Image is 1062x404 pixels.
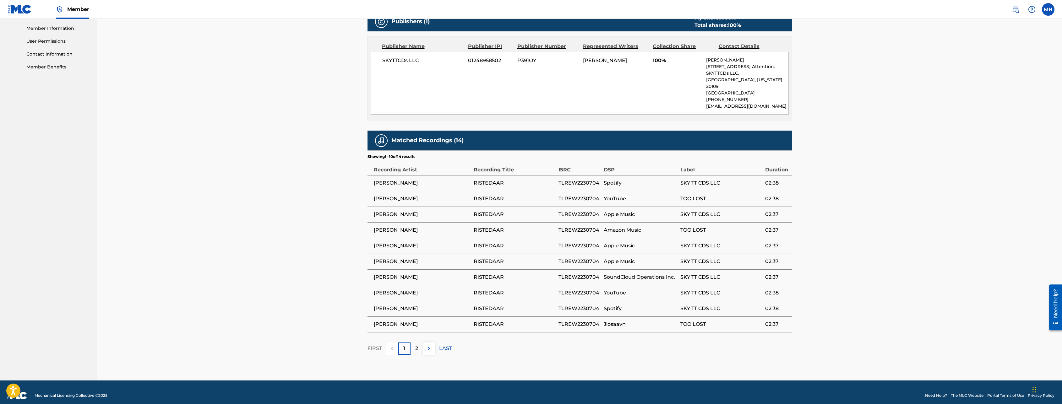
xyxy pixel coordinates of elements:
span: SKY TT CDS LLC [680,305,762,312]
span: 02:37 [765,273,789,281]
span: Spotify [604,179,677,187]
a: Member Information [26,25,90,32]
span: [PERSON_NAME] [374,242,471,250]
span: Amazon Music [604,226,677,234]
a: Public Search [1009,3,1022,16]
p: 2 [415,345,418,352]
span: 02:38 [765,179,789,187]
span: 02:38 [765,289,789,297]
span: YouTube [604,195,677,202]
div: User Menu [1042,3,1054,16]
span: [PERSON_NAME] [374,179,471,187]
span: TOO LOST [680,226,762,234]
p: Showing 1 - 10 of 14 results [368,154,415,159]
span: TLREW2230704 [558,289,601,297]
span: [PERSON_NAME] [374,211,471,218]
iframe: Resource Center [1044,281,1062,333]
span: TLREW2230704 [558,321,601,328]
div: Duration [765,159,789,174]
p: FIRST [368,345,382,352]
span: [PERSON_NAME] [374,289,471,297]
span: Mechanical Licensing Collective © 2025 [35,393,107,398]
span: [PERSON_NAME] [374,195,471,202]
span: Spotify [604,305,677,312]
img: search [1012,6,1019,13]
span: RISTEDAAR [474,258,555,265]
p: [STREET_ADDRESS] Attention: SKYTTCDs LLC, [706,63,788,77]
span: Apple Music [604,211,677,218]
span: [PERSON_NAME] [374,321,471,328]
span: SoundCloud Operations Inc. [604,273,677,281]
div: Collection Share [653,43,714,50]
div: Represented Writers [583,43,648,50]
span: TLREW2230704 [558,195,601,202]
h5: Matched Recordings (14) [391,137,464,144]
span: [PERSON_NAME] [374,305,471,312]
div: Total shares: [694,22,741,29]
div: Publisher Name [382,43,463,50]
span: TLREW2230704 [558,258,601,265]
span: RISTEDAAR [474,179,555,187]
span: TLREW2230704 [558,305,601,312]
img: Publishers [378,18,385,25]
span: TLREW2230704 [558,273,601,281]
div: Contact Details [719,43,780,50]
div: Recording Artist [374,159,471,174]
h5: Publishers (1) [391,18,430,25]
span: TLREW2230704 [558,226,601,234]
div: Help [1026,3,1038,16]
span: [PERSON_NAME] [583,57,627,63]
span: TOO LOST [680,321,762,328]
span: TLREW2230704 [558,179,601,187]
span: 02:38 [765,195,789,202]
img: right [425,345,433,352]
span: RISTEDAAR [474,289,555,297]
span: TOO LOST [680,195,762,202]
span: RISTEDAAR [474,211,555,218]
span: P391OY [517,57,578,64]
span: RISTEDAAR [474,305,555,312]
span: 02:37 [765,242,789,250]
span: SKY TT CDS LLC [680,289,762,297]
p: 1 [403,345,405,352]
a: The MLC Website [951,393,983,398]
span: SKY TT CDS LLC [680,242,762,250]
span: RISTEDAAR [474,321,555,328]
p: [PERSON_NAME] [706,57,788,63]
span: [PERSON_NAME] [374,258,471,265]
p: LAST [439,345,452,352]
iframe: Chat Widget [1031,374,1062,404]
span: Member [67,6,89,13]
span: RISTEDAAR [474,273,555,281]
p: [EMAIL_ADDRESS][DOMAIN_NAME] [706,103,788,110]
span: 02:37 [765,226,789,234]
span: 100% [653,57,701,64]
a: Contact Information [26,51,90,57]
span: SKY TT CDS LLC [680,211,762,218]
span: SKY TT CDS LLC [680,258,762,265]
a: User Permissions [26,38,90,45]
span: 02:38 [765,305,789,312]
span: RISTEDAAR [474,242,555,250]
img: Top Rightsholder [56,6,63,13]
span: TLREW2230704 [558,211,601,218]
a: Member Benefits [26,64,90,70]
img: logo [8,392,27,399]
div: DSP [604,159,677,174]
span: Jiosaavn [604,321,677,328]
a: Need Help? [925,393,947,398]
div: Label [680,159,762,174]
span: Apple Music [604,242,677,250]
span: Apple Music [604,258,677,265]
span: 02:37 [765,211,789,218]
img: Matched Recordings [378,137,385,144]
span: 02:37 [765,258,789,265]
span: 100 % [728,22,741,28]
span: 100 % [723,15,736,21]
img: MLC Logo [8,5,32,14]
span: SKYTTCDs LLC [382,57,464,64]
span: RISTEDAAR [474,195,555,202]
span: TLREW2230704 [558,242,601,250]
